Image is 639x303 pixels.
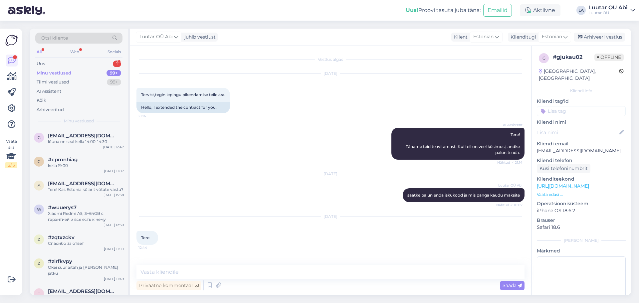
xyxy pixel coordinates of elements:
[496,203,523,208] span: Nähtud ✓ 10:07
[35,48,43,56] div: All
[498,122,523,127] span: AI Assistent
[104,223,124,227] div: [DATE] 12:39
[37,88,61,95] div: AI Assistent
[497,160,523,165] span: Nähtud ✓ 21:14
[542,56,545,61] span: g
[48,258,72,264] span: #zlrfkvpy
[537,247,626,254] p: Märkmed
[588,5,628,10] div: Luutar OÜ Abi
[106,48,122,56] div: Socials
[48,234,75,240] span: #zqtxzckv
[537,183,589,189] a: [URL][DOMAIN_NAME]
[48,157,78,163] span: #cpmnhiag
[537,119,626,126] p: Kliendi nimi
[537,106,626,116] input: Lisa tag
[106,70,121,76] div: 99+
[588,5,635,16] a: Luutar OÜ AbiLuutar OÜ
[5,34,18,47] img: Askly Logo
[473,33,494,41] span: Estonian
[537,237,626,243] div: [PERSON_NAME]
[113,61,121,67] div: 1
[136,71,525,76] div: [DATE]
[48,133,117,139] span: gertu.kunman@online.ee
[537,207,626,214] p: iPhone OS 18.6.2
[104,169,124,174] div: [DATE] 11:07
[48,163,124,169] div: kella 19:00
[38,291,40,296] span: t
[539,68,619,82] div: [GEOGRAPHIC_DATA], [GEOGRAPHIC_DATA]
[182,34,216,41] div: juhib vestlust
[498,183,523,188] span: Luutar OÜ Abi
[38,159,41,164] span: c
[48,211,124,223] div: Xiaomi Redmi A5, 3+64GB с гарантией и все есть к нему
[537,217,626,224] p: Brauser
[48,264,124,276] div: Okei suur aitäh ja [PERSON_NAME] jätku
[503,282,522,288] span: Saada
[48,294,124,300] div: Tunturi eforte bike
[48,288,117,294] span: talvitein@gmail.com
[104,246,124,251] div: [DATE] 11:50
[136,281,201,290] div: Privaatne kommentaar
[141,235,149,240] span: Tere
[48,205,77,211] span: #wuuerys7
[139,33,173,41] span: Luutar OÜ Abi
[407,193,520,198] span: saatke palun enda iskukood ja mis panga kaudu maksite
[542,33,562,41] span: Estonian
[37,106,64,113] div: Arhiveeritud
[553,53,594,61] div: # gjukau02
[37,97,46,104] div: Kõik
[136,214,525,220] div: [DATE]
[406,6,481,14] div: Proovi tasuta juba täna:
[38,237,40,242] span: z
[48,181,117,187] span: annikakaljund@gmail.com
[38,183,41,188] span: a
[537,176,626,183] p: Klienditeekond
[451,34,468,41] div: Klient
[537,224,626,231] p: Safari 18.6
[5,138,17,168] div: Vaata siia
[537,164,590,173] div: Küsi telefoninumbrit
[37,61,45,67] div: Uus
[37,79,69,85] div: Tiimi vestlused
[41,35,68,42] span: Otsi kliente
[537,192,626,198] p: Vaata edasi ...
[508,34,536,41] div: Klienditugi
[483,4,512,17] button: Emailid
[37,70,71,76] div: Minu vestlused
[537,140,626,147] p: Kliendi email
[136,102,230,113] div: Hello, I extended the contract for you.
[64,118,94,124] span: Minu vestlused
[48,187,124,193] div: Tere! Kas Estonia kõlarit võtate vastu?
[38,261,40,266] span: z
[69,48,81,56] div: Web
[37,207,41,212] span: w
[537,147,626,154] p: [EMAIL_ADDRESS][DOMAIN_NAME]
[520,4,560,16] div: Aktiivne
[5,162,17,168] div: 2 / 3
[537,157,626,164] p: Kliendi telefon
[588,10,628,16] div: Luutar OÜ
[406,7,418,13] b: Uus!
[141,92,225,97] span: Tervist,tegin lepingu pikendamise teile ära.
[38,135,41,140] span: g
[107,79,121,85] div: 99+
[537,200,626,207] p: Operatsioonisüsteem
[138,245,163,250] span: 12:44
[138,113,163,118] span: 21:14
[576,6,586,15] div: LA
[136,171,525,177] div: [DATE]
[48,139,124,145] div: lõuna on seal kella 14:00-14:30
[104,276,124,281] div: [DATE] 11:49
[103,145,124,150] div: [DATE] 12:47
[136,57,525,63] div: Vestlus algas
[537,98,626,105] p: Kliendi tag'id
[594,54,624,61] span: Offline
[48,240,124,246] div: Спасибо за ответ
[537,88,626,94] div: Kliendi info
[537,129,618,136] input: Lisa nimi
[104,193,124,198] div: [DATE] 15:38
[574,33,625,42] div: Arhiveeri vestlus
